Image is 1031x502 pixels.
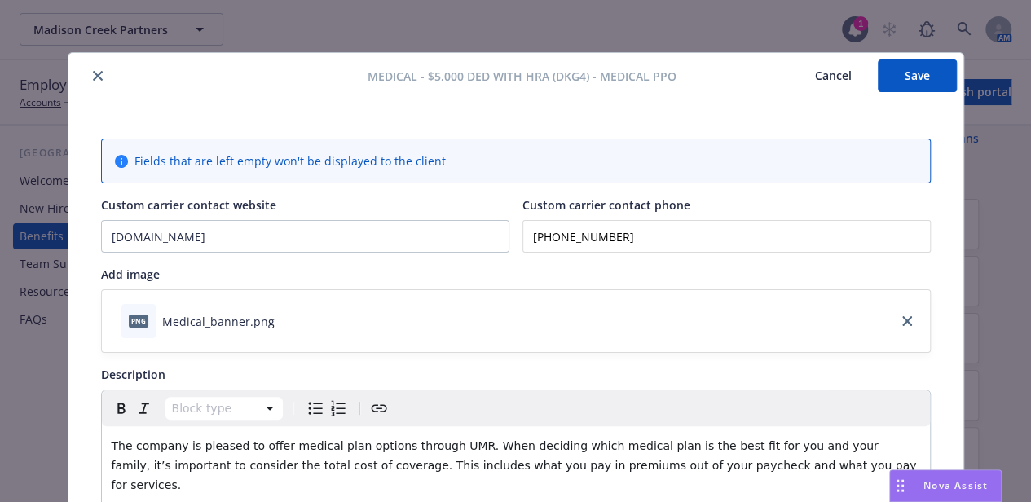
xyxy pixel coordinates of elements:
button: Bulleted list [304,397,327,420]
button: Create link [368,397,390,420]
span: Fields that are left empty won't be displayed to the client [134,152,446,170]
a: close [897,311,917,331]
input: Add custom carrier contact website [102,221,509,252]
input: Add custom carrier contact phone [522,220,931,253]
button: Cancel [789,59,878,92]
span: Nova Assist [923,478,988,492]
div: toggle group [304,397,350,420]
div: Medical_banner.png [162,313,275,330]
span: Description [101,367,165,382]
span: Custom carrier contact phone [522,197,690,213]
button: Bold [110,397,133,420]
div: Drag to move [890,470,910,501]
button: Nova Assist [889,469,1002,502]
button: Italic [133,397,156,420]
span: The company is pleased to offer medical plan options through UMR. When deciding which medical pla... [112,439,920,491]
span: Custom carrier contact website [101,197,276,213]
button: Block type [165,397,283,420]
span: Medical - $5,000 Ded with HRA (DKG4) - Medical PPO [368,68,676,85]
button: Numbered list [327,397,350,420]
button: download file [281,313,294,330]
span: Add image [101,266,160,282]
button: close [88,66,108,86]
span: png [129,315,148,327]
button: Save [878,59,957,92]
